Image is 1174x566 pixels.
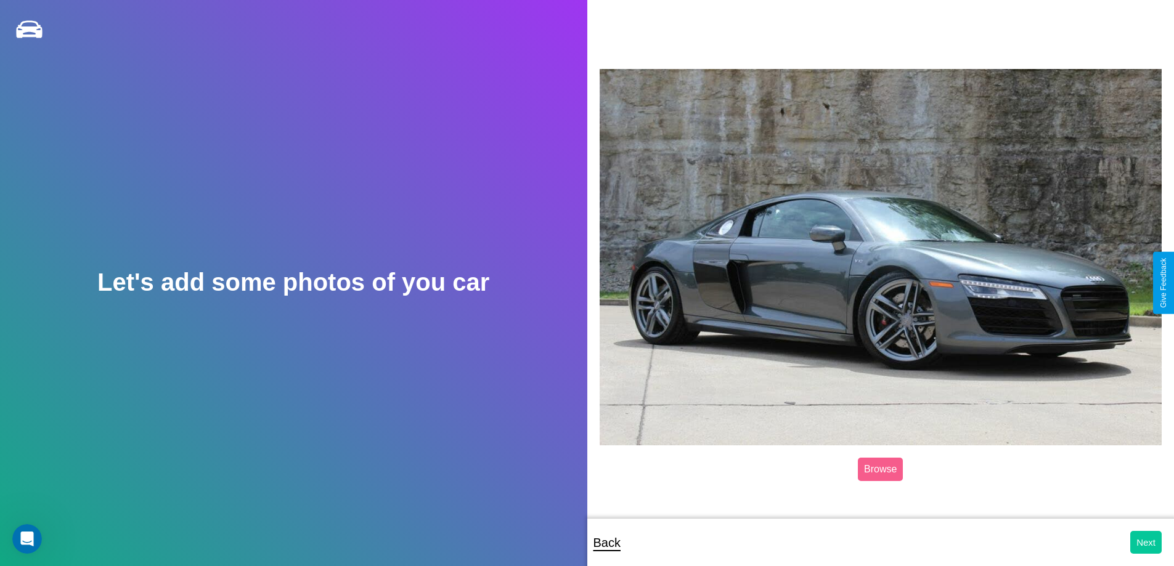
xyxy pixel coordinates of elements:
iframe: Intercom live chat [12,524,42,554]
p: Back [593,532,621,554]
img: posted [600,69,1162,446]
h2: Let's add some photos of you car [97,269,489,296]
label: Browse [858,458,903,481]
div: Give Feedback [1159,258,1168,308]
button: Next [1130,531,1162,554]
